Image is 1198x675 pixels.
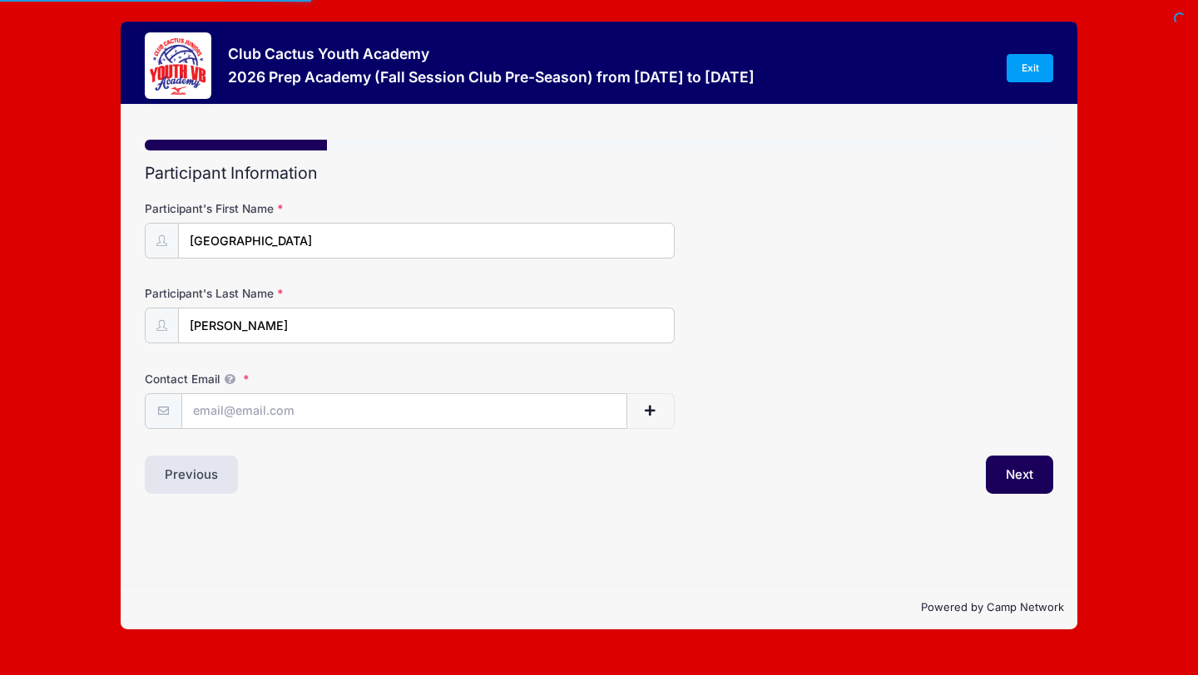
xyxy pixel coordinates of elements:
button: Previous [145,456,238,494]
label: Participant's First Name [145,200,448,217]
a: Exit [1007,54,1053,82]
span: We will send confirmations, payment reminders, and custom email messages to each address listed. ... [220,372,240,386]
h2: Participant Information [145,164,1053,183]
h3: Club Cactus Youth Academy [228,45,755,62]
h3: 2026 Prep Academy (Fall Session Club Pre-Season) from [DATE] to [DATE] [228,68,755,86]
input: Participant's First Name [178,223,675,259]
p: Powered by Camp Network [134,599,1064,616]
input: email@email.com [181,393,628,429]
label: Contact Email [145,371,448,387]
label: Participant's Last Name [145,285,448,302]
input: Participant's Last Name [178,308,675,343]
button: Next [986,456,1053,494]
